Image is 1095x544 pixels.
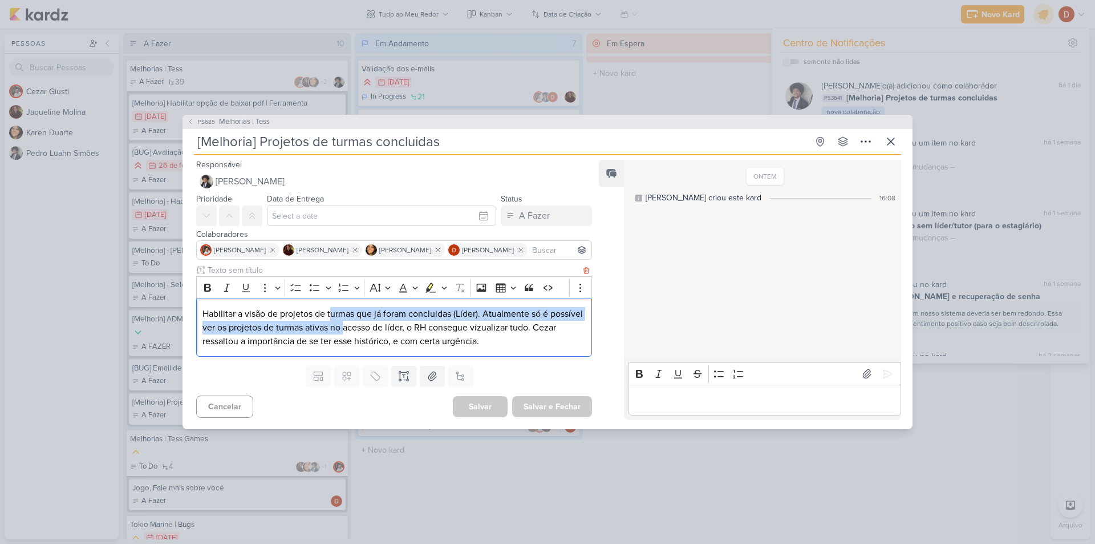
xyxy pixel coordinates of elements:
[448,244,460,256] img: Davi Elias Teixeira
[646,192,761,204] div: [PERSON_NAME] criou este kard
[216,175,285,188] span: [PERSON_NAME]
[297,245,348,255] span: [PERSON_NAME]
[187,116,270,128] button: PS685 Melhorias | Tess
[519,209,550,223] div: A Fazer
[196,194,232,204] label: Prioridade
[879,193,895,203] div: 16:08
[267,205,496,226] input: Select a date
[530,243,589,257] input: Buscar
[196,396,253,418] button: Cancelar
[366,244,377,256] img: Karen Duarte
[196,118,217,126] span: PS685
[462,245,514,255] span: [PERSON_NAME]
[196,228,592,240] div: Colaboradores
[196,299,592,357] div: Editor editing area: main
[214,245,266,255] span: [PERSON_NAME]
[196,160,242,170] label: Responsável
[501,205,592,226] button: A Fazer
[379,245,431,255] span: [PERSON_NAME]
[196,171,592,192] button: [PERSON_NAME]
[219,116,270,128] span: Melhorias | Tess
[267,194,324,204] label: Data de Entrega
[196,276,592,299] div: Editor toolbar
[194,131,808,152] input: Kard Sem Título
[200,244,212,256] img: Cezar Giusti
[283,244,294,256] img: Jaqueline Molina
[202,307,586,348] p: Habilitar a visão de projetos de turmas que já foram concluidas (Líder). Atualmente só é possível...
[205,264,581,276] input: Texto sem título
[628,362,901,385] div: Editor toolbar
[628,385,901,416] div: Editor editing area: main
[200,175,213,188] img: Pedro Luahn Simões
[501,194,522,204] label: Status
